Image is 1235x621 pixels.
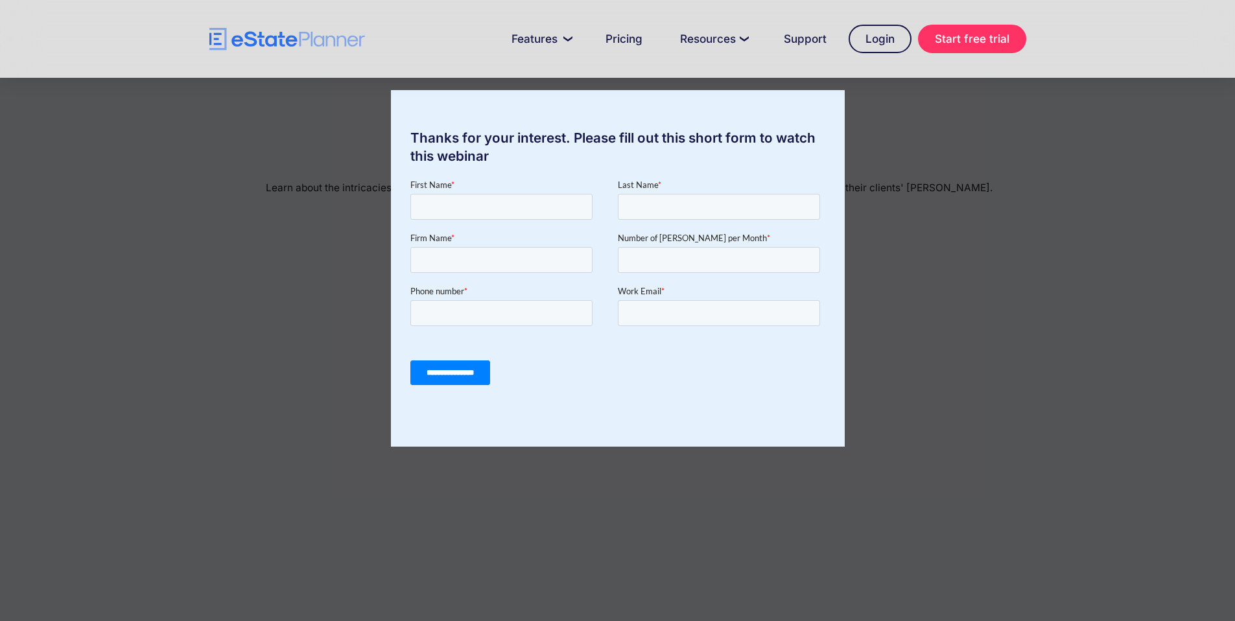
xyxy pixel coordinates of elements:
a: Start free trial [918,25,1026,53]
a: Resources [665,26,762,52]
div: Thanks for your interest. Please fill out this short form to watch this webinar [391,129,845,165]
a: Features [496,26,583,52]
a: Login [849,25,912,53]
a: home [209,28,365,51]
iframe: Form 0 [410,178,825,408]
a: Support [768,26,842,52]
a: Pricing [590,26,658,52]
